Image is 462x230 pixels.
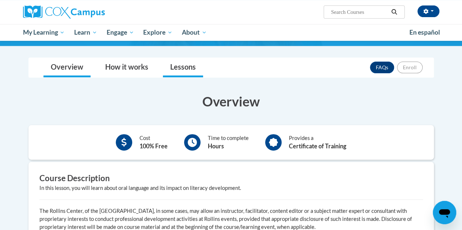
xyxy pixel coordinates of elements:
[140,134,168,151] div: Cost
[18,24,70,41] a: My Learning
[330,8,389,16] input: Search Courses
[28,92,434,110] h3: Overview
[177,24,211,41] a: About
[208,143,224,149] b: Hours
[370,62,394,73] a: FAQs
[417,5,439,17] button: Account Settings
[18,24,445,41] div: Main menu
[163,58,203,77] a: Lessons
[98,58,156,77] a: How it works
[23,28,65,37] span: My Learning
[389,8,400,16] button: Search
[143,28,172,37] span: Explore
[74,28,97,37] span: Learn
[182,28,207,37] span: About
[405,25,445,40] a: En español
[69,24,102,41] a: Learn
[102,24,139,41] a: Engage
[397,62,423,73] button: Enroll
[289,134,346,151] div: Provides a
[409,28,440,36] span: En español
[39,173,423,184] h3: Course Description
[140,143,168,149] b: 100% Free
[289,143,346,149] b: Certificate of Training
[23,5,154,19] a: Cox Campus
[43,58,91,77] a: Overview
[107,28,134,37] span: Engage
[23,5,105,19] img: Cox Campus
[138,24,177,41] a: Explore
[433,201,456,224] iframe: Button to launch messaging window
[39,184,423,192] div: In this lesson, you will learn about oral language and its impact on literacy development.
[208,134,249,151] div: Time to complete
